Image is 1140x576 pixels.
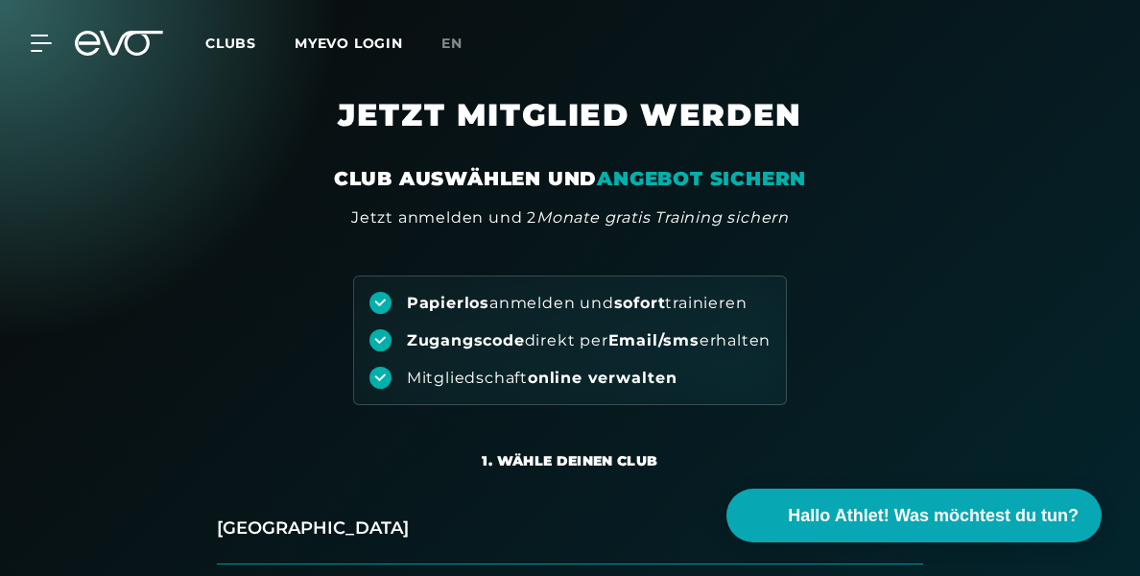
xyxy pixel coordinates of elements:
em: ANGEBOT SICHERN [597,167,806,190]
span: Hallo Athlet! Was möchtest du tun? [788,503,1079,529]
div: Mitgliedschaft [407,368,677,389]
button: Hallo Athlet! Was möchtest du tun? [726,489,1102,542]
a: MYEVO LOGIN [295,35,403,52]
a: Clubs [205,34,295,52]
div: 1. Wähle deinen Club [482,451,657,470]
strong: online verwalten [528,369,677,387]
strong: sofort [614,294,666,312]
div: CLUB AUSWÄHLEN UND [334,165,806,192]
span: en [441,35,463,52]
h2: [GEOGRAPHIC_DATA] [217,516,409,540]
strong: Papierlos [407,294,489,312]
em: Monate gratis Training sichern [536,208,789,227]
div: direkt per erhalten [407,330,771,351]
strong: Zugangscode [407,331,525,349]
h1: JETZT MITGLIED WERDEN [129,96,1011,165]
strong: Email/sms [608,331,700,349]
button: [GEOGRAPHIC_DATA]4 Standorte [217,493,923,564]
div: anmelden und trainieren [407,293,748,314]
span: Clubs [205,35,256,52]
div: Jetzt anmelden und 2 [351,206,789,229]
a: en [441,33,486,55]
